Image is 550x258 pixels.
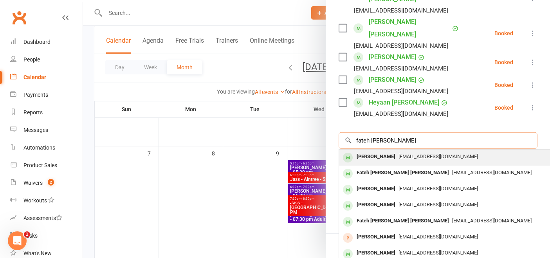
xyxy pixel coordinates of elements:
[10,33,83,51] a: Dashboard
[10,209,83,227] a: Assessments
[343,185,353,195] div: member
[354,41,448,51] div: [EMAIL_ADDRESS][DOMAIN_NAME]
[353,215,452,227] div: Fateh [PERSON_NAME] [PERSON_NAME]
[23,180,43,186] div: Waivers
[343,217,353,227] div: member
[369,74,416,86] a: [PERSON_NAME]
[354,109,448,119] div: [EMAIL_ADDRESS][DOMAIN_NAME]
[369,16,450,41] a: [PERSON_NAME] [PERSON_NAME]
[10,157,83,174] a: Product Sales
[10,192,83,209] a: Workouts
[24,231,30,238] span: 1
[399,153,478,159] span: [EMAIL_ADDRESS][DOMAIN_NAME]
[343,153,353,162] div: member
[452,170,532,175] span: [EMAIL_ADDRESS][DOMAIN_NAME]
[10,86,83,104] a: Payments
[23,39,50,45] div: Dashboard
[353,183,399,195] div: [PERSON_NAME]
[353,199,399,211] div: [PERSON_NAME]
[10,227,83,245] a: Tasks
[494,60,513,65] div: Booked
[494,31,513,36] div: Booked
[10,121,83,139] a: Messages
[23,250,52,256] div: What's New
[9,8,29,27] a: Clubworx
[23,162,57,168] div: Product Sales
[339,132,537,149] input: Search to add attendees
[23,92,48,98] div: Payments
[343,169,353,179] div: member
[353,167,452,179] div: Fateh [PERSON_NAME] [PERSON_NAME]
[10,139,83,157] a: Automations
[494,82,513,88] div: Booked
[8,231,27,250] iframe: Intercom live chat
[23,197,47,204] div: Workouts
[48,179,54,186] span: 2
[23,56,40,63] div: People
[399,250,478,256] span: [EMAIL_ADDRESS][DOMAIN_NAME]
[494,105,513,110] div: Booked
[10,104,83,121] a: Reports
[399,234,478,240] span: [EMAIL_ADDRESS][DOMAIN_NAME]
[353,151,399,162] div: [PERSON_NAME]
[354,86,448,96] div: [EMAIL_ADDRESS][DOMAIN_NAME]
[10,51,83,69] a: People
[23,109,43,115] div: Reports
[23,233,38,239] div: Tasks
[10,174,83,192] a: Waivers 2
[353,231,399,243] div: [PERSON_NAME]
[354,5,448,16] div: [EMAIL_ADDRESS][DOMAIN_NAME]
[452,218,532,224] span: [EMAIL_ADDRESS][DOMAIN_NAME]
[343,201,353,211] div: member
[369,96,439,109] a: Heyaan [PERSON_NAME]
[354,63,448,74] div: [EMAIL_ADDRESS][DOMAIN_NAME]
[369,51,416,63] a: [PERSON_NAME]
[23,215,62,221] div: Assessments
[399,202,478,207] span: [EMAIL_ADDRESS][DOMAIN_NAME]
[23,144,55,151] div: Automations
[23,74,46,80] div: Calendar
[343,233,353,243] div: prospect
[23,127,48,133] div: Messages
[399,186,478,191] span: [EMAIL_ADDRESS][DOMAIN_NAME]
[10,69,83,86] a: Calendar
